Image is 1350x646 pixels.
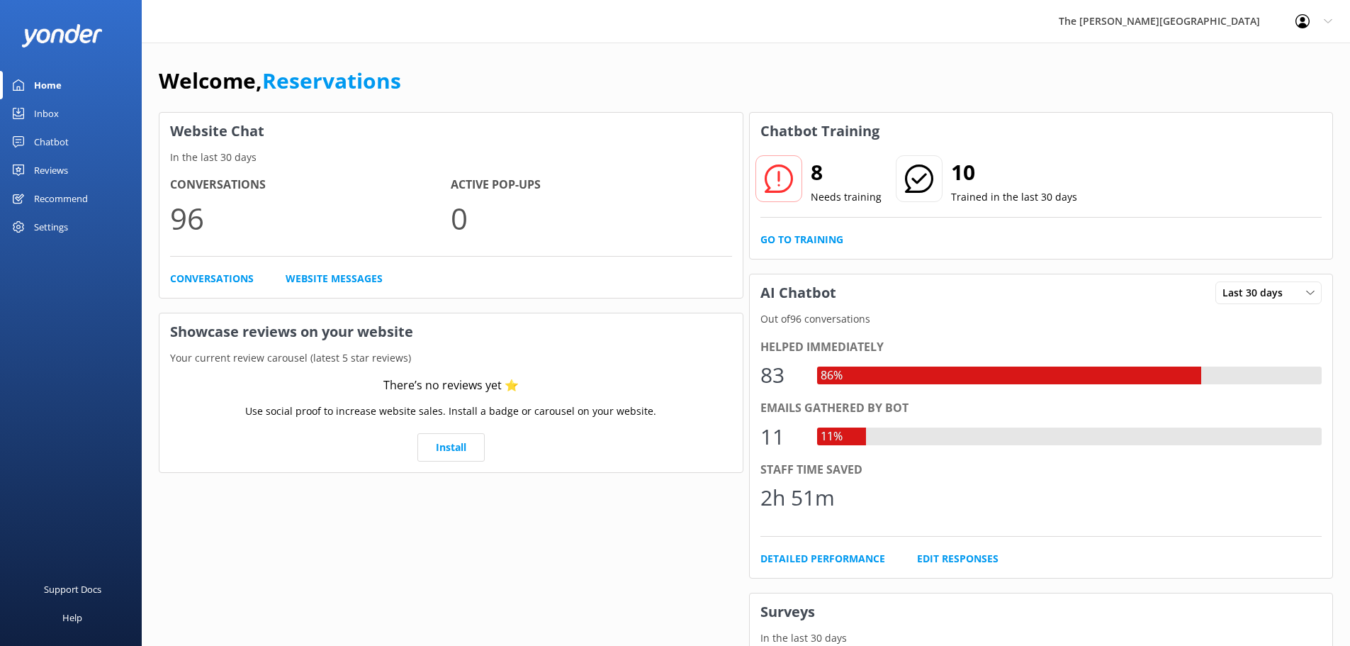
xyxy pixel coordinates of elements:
div: Emails gathered by bot [760,399,1322,418]
a: Edit Responses [917,551,999,567]
p: Use social proof to increase website sales. Install a badge or carousel on your website. [245,403,656,419]
a: Install [417,433,485,462]
h3: AI Chatbot [750,274,847,311]
p: In the last 30 days [159,150,743,165]
div: 2h 51m [760,481,835,515]
p: 96 [170,194,451,242]
div: 83 [760,358,803,392]
a: Conversations [170,271,254,286]
h3: Surveys [750,594,1333,630]
a: Website Messages [286,271,383,286]
p: Your current review carousel (latest 5 star reviews) [159,350,743,366]
div: Help [62,603,82,632]
div: Support Docs [44,575,101,603]
p: In the last 30 days [750,630,1333,646]
div: Settings [34,213,68,241]
p: Out of 96 conversations [750,311,1333,327]
div: 86% [817,367,846,385]
div: Inbox [34,99,59,128]
h3: Chatbot Training [750,113,890,150]
h2: 8 [811,155,882,189]
p: 0 [451,194,731,242]
div: There’s no reviews yet ⭐ [383,377,519,395]
a: Go to Training [760,232,843,247]
h4: Conversations [170,176,451,194]
p: Trained in the last 30 days [951,189,1077,205]
a: Reservations [262,66,401,95]
div: 11% [817,428,846,446]
span: Last 30 days [1222,285,1291,301]
a: Detailed Performance [760,551,885,567]
div: Chatbot [34,128,69,156]
h4: Active Pop-ups [451,176,731,194]
div: Home [34,71,62,99]
div: Helped immediately [760,338,1322,357]
h1: Welcome, [159,64,401,98]
img: yonder-white-logo.png [21,24,103,48]
div: Reviews [34,156,68,184]
div: Staff time saved [760,461,1322,479]
div: Recommend [34,184,88,213]
h2: 10 [951,155,1077,189]
h3: Website Chat [159,113,743,150]
h3: Showcase reviews on your website [159,313,743,350]
div: 11 [760,420,803,454]
p: Needs training [811,189,882,205]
